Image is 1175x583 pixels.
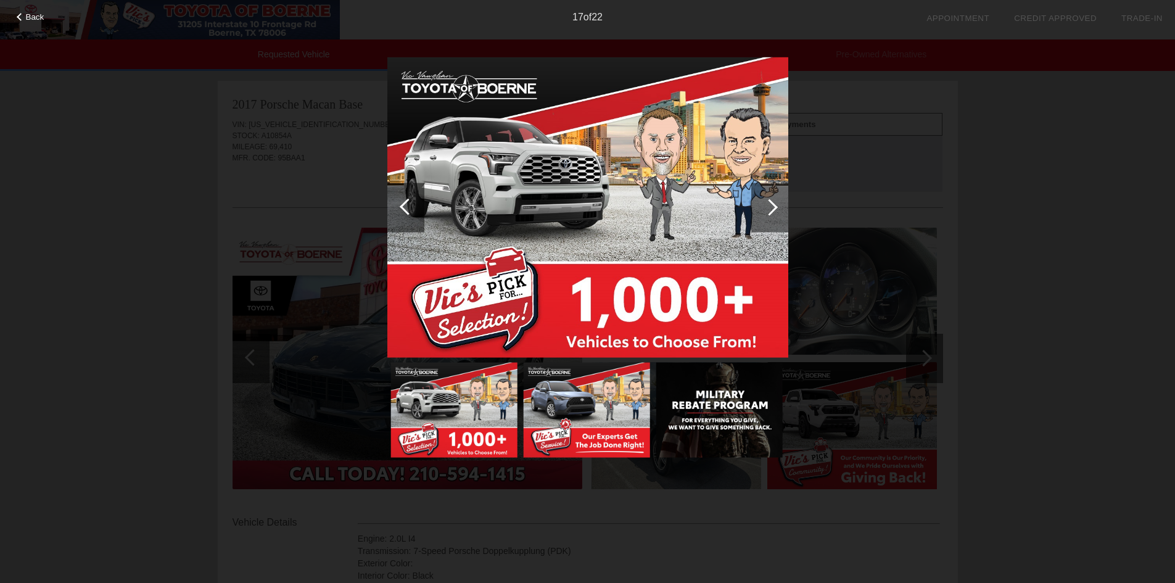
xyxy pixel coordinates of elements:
[390,363,517,458] img: image.aspx
[1121,14,1163,23] a: Trade-In
[572,12,583,22] span: 17
[592,12,603,22] span: 22
[1014,14,1097,23] a: Credit Approved
[523,363,649,458] img: image.aspx
[26,12,44,22] span: Back
[926,14,989,23] a: Appointment
[387,57,788,358] img: image.aspx
[656,363,782,458] img: image.aspx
